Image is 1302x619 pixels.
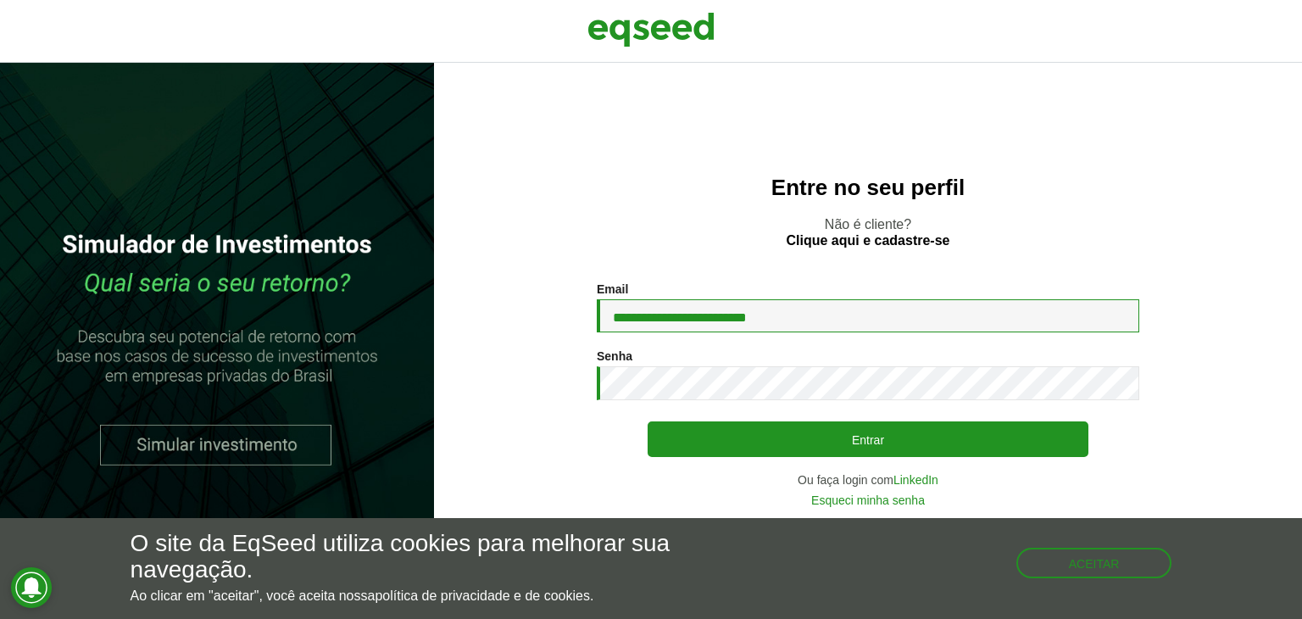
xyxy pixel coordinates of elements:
[597,474,1139,486] div: Ou faça login com
[811,494,925,506] a: Esqueci minha senha
[597,283,628,295] label: Email
[587,8,715,51] img: EqSeed Logo
[468,216,1268,248] p: Não é cliente?
[893,474,938,486] a: LinkedIn
[1016,548,1172,578] button: Aceitar
[131,588,755,604] p: Ao clicar em "aceitar", você aceita nossa .
[468,176,1268,200] h2: Entre no seu perfil
[597,350,632,362] label: Senha
[787,234,950,248] a: Clique aqui e cadastre-se
[131,531,755,583] h5: O site da EqSeed utiliza cookies para melhorar sua navegação.
[375,589,590,603] a: política de privacidade e de cookies
[648,421,1088,457] button: Entrar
